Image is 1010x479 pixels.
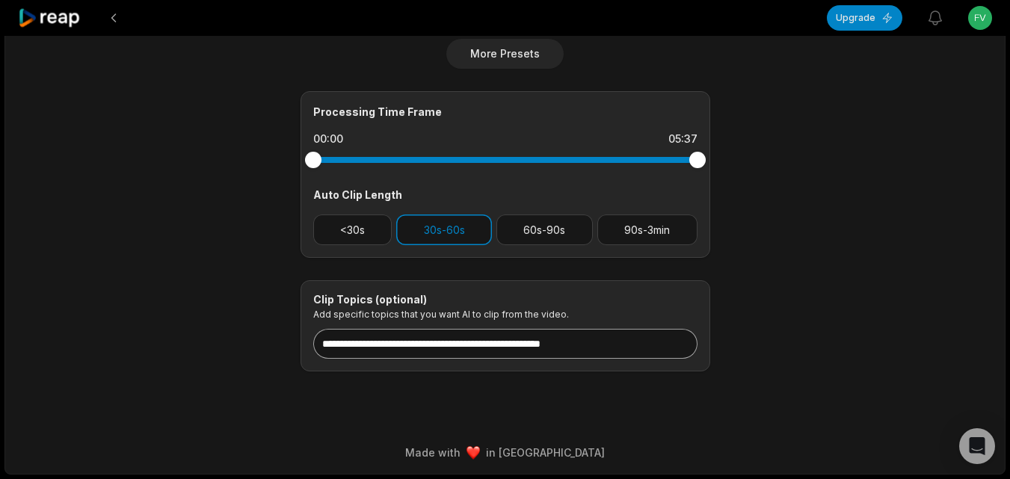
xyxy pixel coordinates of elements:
img: heart emoji [466,446,480,460]
div: Clip Topics (optional) [313,293,698,306]
button: 60s-90s [496,214,593,245]
div: 00:00 [313,132,343,146]
div: Processing Time Frame [313,104,698,120]
div: 05:37 [668,132,698,146]
div: Auto Clip Length [313,187,698,203]
button: 90s-3min [597,214,698,245]
div: Open Intercom Messenger [959,428,995,464]
p: Add specific topics that you want AI to clip from the video. [313,309,698,320]
button: 30s-60s [396,214,492,245]
button: More Presets [446,39,564,69]
button: <30s [313,214,392,245]
button: Upgrade [827,5,902,31]
div: Made with in [GEOGRAPHIC_DATA] [19,445,991,460]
